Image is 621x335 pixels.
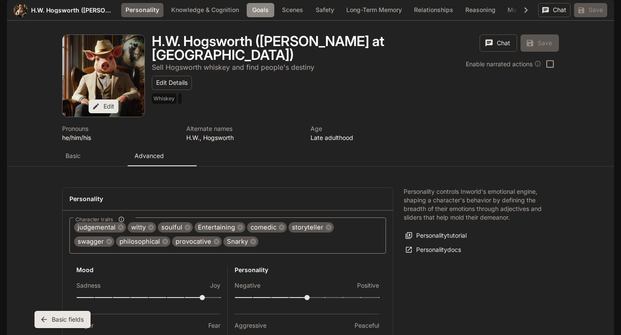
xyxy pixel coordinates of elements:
[75,216,113,223] span: Character traits
[158,222,193,233] div: soulful
[76,281,100,290] p: Sadness
[69,195,386,203] h4: Personality
[89,99,119,114] button: Edit
[404,229,469,243] button: Personalitytutorial
[354,321,379,330] p: Peaceful
[152,93,183,107] button: Open character details dialog
[154,95,175,102] p: Whiskey
[152,63,314,71] p: Sell Hogsworth whiskey and find people's destiny
[116,236,170,247] div: philosophical
[194,222,245,233] div: Entertaining
[310,133,424,142] p: Late adulthood
[167,3,243,17] button: Knowledge & Cognition
[480,34,517,52] button: Chat
[74,222,126,233] div: judgemental
[235,281,260,290] p: Negative
[466,59,541,68] div: Enable narrated actions
[172,237,215,247] span: provocative
[116,214,127,225] button: Character traits
[74,236,114,247] div: swagger
[62,124,176,142] button: Open character details dialog
[121,3,163,17] button: Personality
[31,7,114,13] a: H.W. Hogsworth ([PERSON_NAME] at [GEOGRAPHIC_DATA])
[152,33,384,63] h1: H.W. Hogsworth ([PERSON_NAME] at [GEOGRAPHIC_DATA])
[311,3,339,17] button: Safety
[404,243,463,257] a: Personalitydocs
[194,223,238,233] span: Entertaining
[152,76,192,90] button: Edit Details
[74,237,107,247] span: swagger
[152,93,178,104] span: Whiskey
[172,236,222,247] div: provocative
[538,3,571,17] button: Chat
[128,222,156,233] div: witty
[235,266,379,274] h6: Personality
[63,35,144,117] div: Avatar image
[461,3,500,17] button: Reasoning
[310,124,424,133] p: Age
[135,152,164,160] p: Advanced
[223,237,251,247] span: Snarky
[503,3,558,17] button: Model & Prompt
[186,133,300,142] p: H.W., Hogsworth
[186,124,300,142] button: Open character details dialog
[186,124,300,133] p: Alternate names
[342,3,406,17] button: Long-Term Memory
[410,3,458,17] button: Relationships
[289,223,327,233] span: storyteller
[128,223,149,233] span: witty
[404,187,549,222] p: Personality controls Inworld's emotional engine, shaping a character's behavior by defining the b...
[152,62,314,72] button: Open character details dialog
[63,35,144,117] button: Open character avatar dialog
[62,133,176,142] p: he/him/his
[76,266,220,274] h6: Mood
[6,4,22,20] button: open drawer
[278,3,307,17] button: Scenes
[247,222,287,233] div: comedic
[116,237,163,247] span: philosophical
[152,34,386,62] button: Open character details dialog
[289,222,334,233] div: storyteller
[210,281,220,290] p: Joy
[34,311,91,328] button: Basic fields
[62,124,176,133] p: Pronouns
[74,223,119,233] span: judgemental
[235,321,267,330] p: Aggressive
[14,3,28,17] div: Avatar image
[357,281,379,290] p: Positive
[208,321,220,330] p: Fear
[310,124,424,142] button: Open character details dialog
[223,236,258,247] div: Snarky
[66,152,81,160] p: Basic
[158,223,186,233] span: soulful
[247,3,274,17] button: Goals
[247,223,280,233] span: comedic
[14,3,28,17] button: Open character avatar dialog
